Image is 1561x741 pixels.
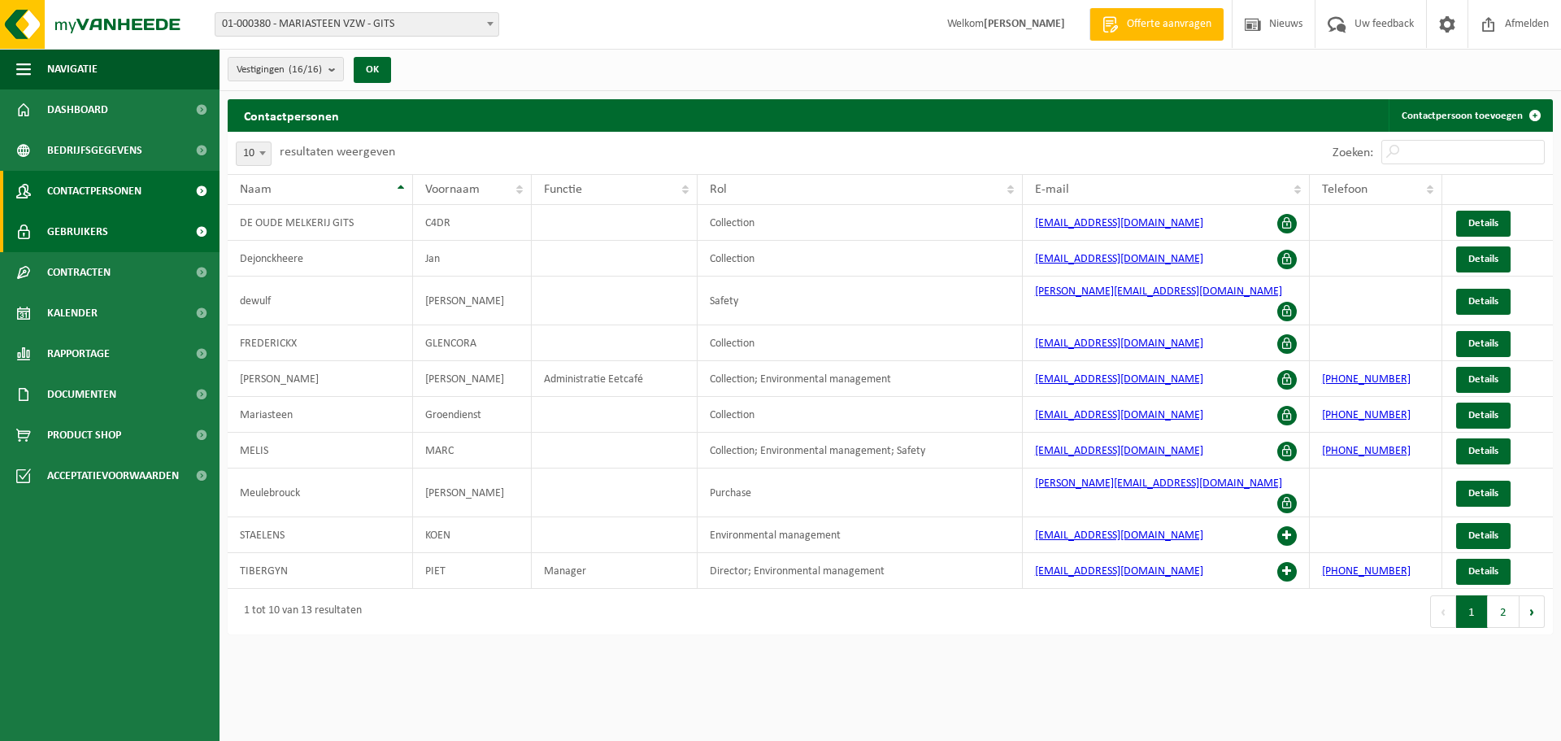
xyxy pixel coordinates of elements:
[1089,8,1224,41] a: Offerte aanvragen
[532,361,698,397] td: Administratie Eetcafé
[1468,218,1498,229] span: Details
[237,142,271,165] span: 10
[47,171,141,211] span: Contactpersonen
[710,183,727,196] span: Rol
[1430,595,1456,628] button: Previous
[698,553,1023,589] td: Director; Environmental management
[1035,530,1203,542] a: [EMAIL_ADDRESS][DOMAIN_NAME]
[47,130,142,171] span: Bedrijfsgegevens
[1333,146,1373,159] label: Zoeken:
[413,517,532,553] td: KOEN
[47,89,108,130] span: Dashboard
[1322,445,1411,457] a: [PHONE_NUMBER]
[698,517,1023,553] td: Environmental management
[280,146,395,159] label: resultaten weergeven
[228,57,344,81] button: Vestigingen(16/16)
[532,553,698,589] td: Manager
[47,49,98,89] span: Navigatie
[1322,183,1368,196] span: Telefoon
[1488,595,1520,628] button: 2
[228,205,413,241] td: DE OUDE MELKERIJ GITS
[1456,331,1511,357] a: Details
[1468,566,1498,577] span: Details
[228,553,413,589] td: TIBERGYN
[1322,565,1411,578] a: [PHONE_NUMBER]
[1035,565,1203,578] a: [EMAIL_ADDRESS][DOMAIN_NAME]
[984,18,1065,30] strong: [PERSON_NAME]
[47,333,110,374] span: Rapportage
[47,211,108,252] span: Gebruikers
[1035,477,1282,490] a: [PERSON_NAME][EMAIL_ADDRESS][DOMAIN_NAME]
[1468,338,1498,349] span: Details
[47,252,111,293] span: Contracten
[1035,253,1203,265] a: [EMAIL_ADDRESS][DOMAIN_NAME]
[228,397,413,433] td: Mariasteen
[1468,488,1498,499] span: Details
[413,205,532,241] td: C4DR
[1456,211,1511,237] a: Details
[1035,409,1203,421] a: [EMAIL_ADDRESS][DOMAIN_NAME]
[698,397,1023,433] td: Collection
[1456,289,1511,315] a: Details
[1456,403,1511,429] a: Details
[425,183,480,196] span: Voornaam
[1468,446,1498,456] span: Details
[1456,481,1511,507] a: Details
[413,325,532,361] td: GLENCORA
[1456,246,1511,272] a: Details
[698,325,1023,361] td: Collection
[1456,438,1511,464] a: Details
[1035,183,1069,196] span: E-mail
[240,183,272,196] span: Naam
[236,142,272,166] span: 10
[698,205,1023,241] td: Collection
[1456,523,1511,549] a: Details
[1322,409,1411,421] a: [PHONE_NUMBER]
[1520,595,1545,628] button: Next
[289,64,322,75] count: (16/16)
[413,469,532,517] td: [PERSON_NAME]
[47,455,179,496] span: Acceptatievoorwaarden
[215,12,499,37] span: 01-000380 - MARIASTEEN VZW - GITS
[698,433,1023,469] td: Collection; Environmental management; Safety
[544,183,582,196] span: Functie
[413,277,532,325] td: [PERSON_NAME]
[228,361,413,397] td: [PERSON_NAME]
[47,293,98,333] span: Kalender
[1035,338,1203,350] a: [EMAIL_ADDRESS][DOMAIN_NAME]
[1123,16,1215,33] span: Offerte aanvragen
[413,361,532,397] td: [PERSON_NAME]
[413,241,532,277] td: Jan
[1468,254,1498,264] span: Details
[1035,286,1282,298] a: [PERSON_NAME][EMAIL_ADDRESS][DOMAIN_NAME]
[228,517,413,553] td: STAELENS
[228,241,413,277] td: Dejonckheere
[1468,410,1498,421] span: Details
[1456,559,1511,585] a: Details
[228,469,413,517] td: Meulebrouck
[1035,445,1203,457] a: [EMAIL_ADDRESS][DOMAIN_NAME]
[1035,217,1203,229] a: [EMAIL_ADDRESS][DOMAIN_NAME]
[698,241,1023,277] td: Collection
[354,57,391,83] button: OK
[1035,373,1203,386] a: [EMAIL_ADDRESS][DOMAIN_NAME]
[413,433,532,469] td: MARC
[1456,595,1488,628] button: 1
[1322,373,1411,386] a: [PHONE_NUMBER]
[237,58,322,82] span: Vestigingen
[1468,530,1498,541] span: Details
[698,361,1023,397] td: Collection; Environmental management
[1468,374,1498,385] span: Details
[698,277,1023,325] td: Safety
[228,277,413,325] td: dewulf
[228,99,355,131] h2: Contactpersonen
[1389,99,1551,132] a: Contactpersoon toevoegen
[698,469,1023,517] td: Purchase
[1456,367,1511,393] a: Details
[228,325,413,361] td: FREDERICKX
[215,13,498,36] span: 01-000380 - MARIASTEEN VZW - GITS
[47,415,121,455] span: Product Shop
[236,597,362,626] div: 1 tot 10 van 13 resultaten
[413,553,532,589] td: PIET
[1468,296,1498,307] span: Details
